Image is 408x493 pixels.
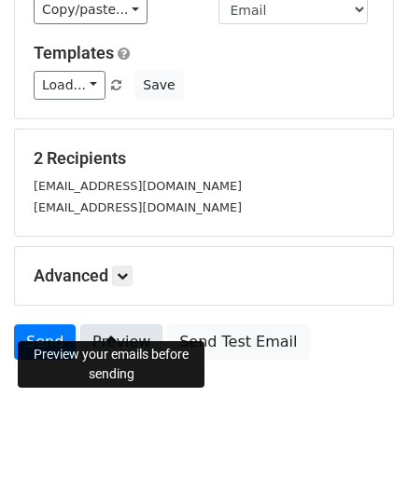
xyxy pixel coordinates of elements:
[315,404,408,493] iframe: Chat Widget
[80,324,162,360] a: Preview
[34,200,242,214] small: [EMAIL_ADDRESS][DOMAIN_NAME]
[167,324,309,360] a: Send Test Email
[34,266,374,286] h5: Advanced
[18,341,204,388] div: Preview your emails before sending
[34,71,106,100] a: Load...
[315,404,408,493] div: Tiện ích trò chuyện
[34,148,374,169] h5: 2 Recipients
[34,43,114,62] a: Templates
[14,324,76,360] a: Send
[34,179,242,193] small: [EMAIL_ADDRESS][DOMAIN_NAME]
[134,71,183,100] button: Save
